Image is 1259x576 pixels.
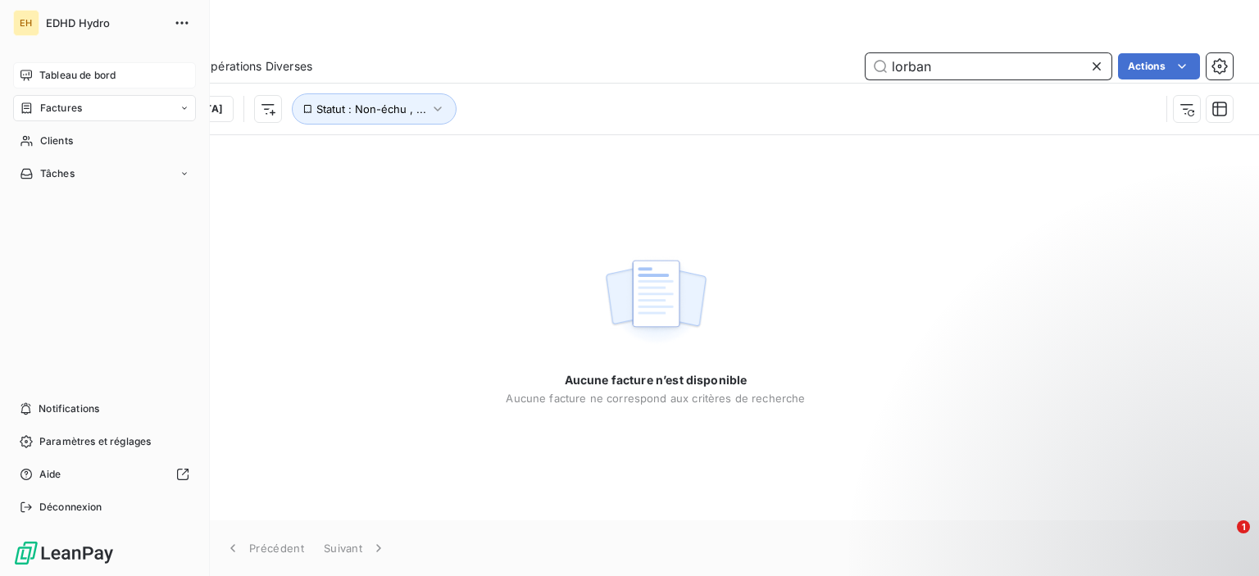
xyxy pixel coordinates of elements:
[1237,520,1250,533] span: 1
[565,372,748,388] span: Aucune facture n’est disponible
[40,166,75,181] span: Tâches
[46,16,164,29] span: EDHD Hydro
[13,10,39,36] div: EH
[13,540,115,566] img: Logo LeanPay
[39,434,151,449] span: Paramètres et réglages
[39,68,116,83] span: Tableau de bord
[1203,520,1243,560] iframe: Intercom live chat
[603,251,708,352] img: empty state
[202,58,312,75] span: Opérations Diverses
[40,101,82,116] span: Factures
[13,461,196,488] a: Aide
[39,467,61,482] span: Aide
[39,401,99,416] span: Notifications
[292,93,457,125] button: Statut : Non-échu , ...
[40,134,73,148] span: Clients
[39,500,102,515] span: Déconnexion
[314,531,397,565] button: Suivant
[316,102,426,116] span: Statut : Non-échu , ...
[866,53,1111,79] input: Rechercher
[506,392,805,405] span: Aucune facture ne correspond aux critères de recherche
[1118,53,1200,79] button: Actions
[215,531,314,565] button: Précédent
[931,417,1259,532] iframe: Intercom notifications message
